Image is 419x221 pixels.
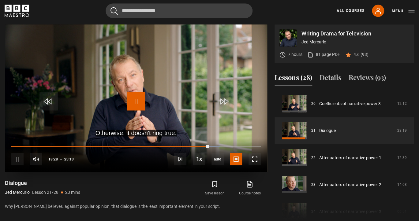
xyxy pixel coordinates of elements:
[48,153,58,164] span: 18:28
[197,179,232,197] button: Save lesson
[391,8,414,14] button: Toggle navigation
[288,51,302,58] p: 7 hours
[307,51,340,58] a: 81 page PDF
[320,72,341,85] button: Details
[5,5,29,17] svg: BBC Maestro
[211,153,224,165] span: auto
[11,153,24,165] button: Pause
[301,39,409,45] p: Jed Mercurio
[60,157,62,161] span: -
[30,153,42,165] button: Mute
[5,189,30,195] p: Jed Mercurio
[110,7,118,15] button: Submit the search query
[319,101,381,107] a: Coefficients of narrative power 3
[174,153,186,165] button: Next Lesson
[319,181,381,188] a: Attenuators of narrative power 2
[65,189,80,195] p: 23 mins
[319,127,336,134] a: Dialogue
[5,203,267,209] p: Why [PERSON_NAME] believes, against popular opinion, that dialogue is the least important element...
[5,24,267,172] video-js: Video Player
[337,8,365,13] a: All Courses
[193,153,205,165] button: Playback Rate
[11,146,261,147] div: Progress Bar
[249,153,261,165] button: Fullscreen
[349,72,386,85] button: Reviews (93)
[230,153,242,165] button: Captions
[106,3,253,18] input: Search
[301,31,409,36] p: Writing Drama for Television
[232,179,267,197] a: Course notes
[32,189,58,195] p: Lesson 21/28
[354,51,368,58] p: 4.6 (93)
[5,179,80,186] h1: Dialogue
[64,153,74,164] span: 23:19
[319,154,381,161] a: Attenuators of narrative power 1
[275,72,312,85] button: Lessons (28)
